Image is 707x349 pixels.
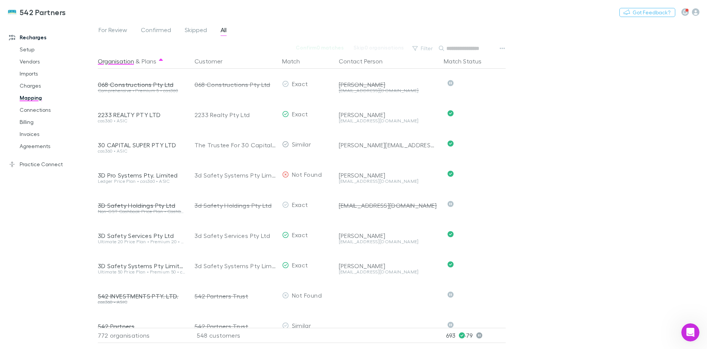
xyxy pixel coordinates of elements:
[99,26,127,36] span: For Review
[98,270,185,274] div: Ultimate 50 Price Plan • Premium 50 • cas360
[12,116,102,128] a: Billing
[195,54,232,69] button: Customer
[292,322,311,329] span: Similar
[2,31,102,43] a: Recharges
[339,88,438,93] div: [EMAIL_ADDRESS][DOMAIN_NAME]
[185,26,207,36] span: Skipped
[339,111,438,119] div: [PERSON_NAME]
[339,141,438,149] div: [PERSON_NAME][EMAIL_ADDRESS][DOMAIN_NAME]
[339,202,438,209] div: [EMAIL_ADDRESS][DOMAIN_NAME]
[292,141,311,148] span: Similar
[292,110,308,117] span: Exact
[98,239,185,244] div: Ultimate 20 Price Plan • Premium 20 • cas360
[98,171,185,179] div: 3D Pro Systems Pty. Limited
[448,231,454,237] svg: Confirmed
[12,128,102,140] a: Invoices
[339,270,438,274] div: [EMAIL_ADDRESS][DOMAIN_NAME]
[444,54,491,69] button: Match Status
[142,54,156,69] button: Plans
[98,141,185,149] div: 30 CAPITAL SUPER PTY LTD
[448,141,454,147] svg: Confirmed
[98,54,134,69] button: Organisation
[448,201,454,207] svg: Skipped
[98,328,188,343] div: 772 organisations
[292,80,308,87] span: Exact
[98,292,185,300] div: 542 INVESTMENTS PTY. LTD.
[292,171,322,178] span: Not Found
[619,8,675,17] button: Got Feedback?
[282,54,309,69] button: Match
[446,328,506,343] p: 693 · 79
[448,322,454,328] svg: Skipped
[339,119,438,123] div: [EMAIL_ADDRESS][DOMAIN_NAME]
[98,111,185,119] div: 2233 REALTY PTY LTD
[12,68,102,80] a: Imports
[339,239,438,244] div: [EMAIL_ADDRESS][DOMAIN_NAME]
[339,262,438,270] div: [PERSON_NAME]
[98,232,185,239] div: 3D Safety Services Pty Ltd
[349,43,409,52] button: Skip0 organisations
[681,323,699,341] iframe: Intercom live chat
[448,292,454,298] svg: Skipped
[12,140,102,152] a: Agreements
[141,26,171,36] span: Confirmed
[98,202,185,209] div: 3D Safety Holdings Pty Ltd
[12,43,102,56] a: Setup
[339,54,392,69] button: Contact Person
[195,221,276,251] div: 3d Safety Services Pty Ltd
[3,3,71,21] a: 542 Partners
[98,209,185,214] div: Non-GST Cashbook Price Plan • Cashbook (Non-GST) Price Plan • cas360 • ASIC
[12,80,102,92] a: Charges
[12,104,102,116] a: Connections
[291,43,349,52] button: Confirm0 matches
[448,261,454,267] svg: Confirmed
[409,44,437,53] button: Filter
[195,130,276,160] div: The Trustee For 30 Capital Superannuation Fund
[292,292,322,299] span: Not Found
[448,171,454,177] svg: Confirmed
[98,323,185,330] div: 542 Partners
[195,160,276,190] div: 3d Safety Systems Pty Limited
[292,201,308,208] span: Exact
[292,261,308,269] span: Exact
[98,88,185,93] div: Comprehensive • Premium 5 • cas360
[448,110,454,116] svg: Confirmed
[195,311,276,341] div: 542 Partners Trust
[98,54,185,69] div: &
[221,26,227,36] span: All
[20,8,66,17] h3: 542 Partners
[98,119,185,123] div: cas360 • ASIC
[448,80,454,86] svg: Skipped
[12,56,102,68] a: Vendors
[195,190,276,221] div: 3d Safety Holdings Pty Ltd
[339,179,438,184] div: [EMAIL_ADDRESS][DOMAIN_NAME]
[292,231,308,238] span: Exact
[188,328,279,343] div: 548 customers
[195,69,276,100] div: 068 Constructions Pty Ltd
[12,92,102,104] a: Mapping
[98,149,185,153] div: cas360 • ASIC
[339,232,438,239] div: [PERSON_NAME]
[98,300,185,304] div: cas360 • ASIC
[98,179,185,184] div: Ledger Price Plan • cas360 • ASIC
[339,81,438,88] div: [PERSON_NAME]
[98,262,185,270] div: 3D Safety Systems Pty Limited
[195,251,276,281] div: 3d Safety Systems Pty Limited
[8,8,17,17] img: 542 Partners's Logo
[98,81,185,88] div: 068 Constructions Pty Ltd
[195,281,276,311] div: 542 Partners Trust
[2,158,102,170] a: Practice Connect
[339,171,438,179] div: [PERSON_NAME]
[195,100,276,130] div: 2233 Realty Pty Ltd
